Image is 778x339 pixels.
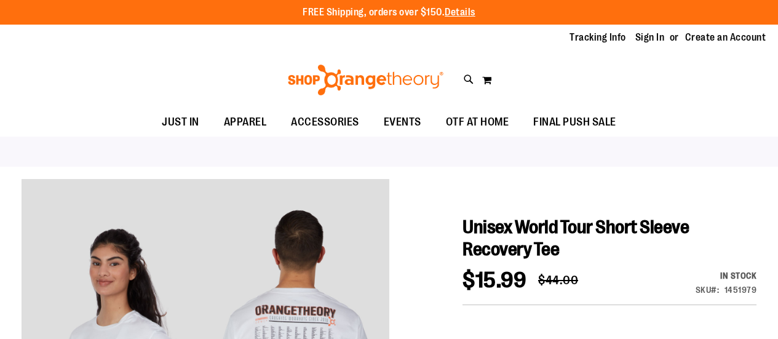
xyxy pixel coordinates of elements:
img: Shop Orangetheory [286,65,445,95]
div: In stock [696,269,757,282]
strong: SKU [696,285,720,295]
a: Tracking Info [570,31,626,44]
a: APPAREL [212,108,279,137]
span: Unisex World Tour Short Sleeve Recovery Tee [462,217,689,260]
p: FREE Shipping, orders over $150. [303,6,475,20]
a: Create an Account [685,31,766,44]
a: FINAL PUSH SALE [521,108,629,136]
div: Availability [696,269,757,282]
span: APPAREL [224,108,267,136]
a: Details [445,7,475,18]
a: OTF AT HOME [434,108,522,137]
span: OTF AT HOME [446,108,509,136]
span: $44.00 [538,273,578,287]
a: EVENTS [371,108,434,137]
a: Sign In [635,31,665,44]
span: $15.99 [462,268,526,293]
span: EVENTS [384,108,421,136]
a: JUST IN [149,108,212,137]
a: ACCESSORIES [279,108,371,137]
div: 1451979 [724,284,757,296]
span: JUST IN [162,108,199,136]
span: FINAL PUSH SALE [533,108,616,136]
span: ACCESSORIES [291,108,359,136]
